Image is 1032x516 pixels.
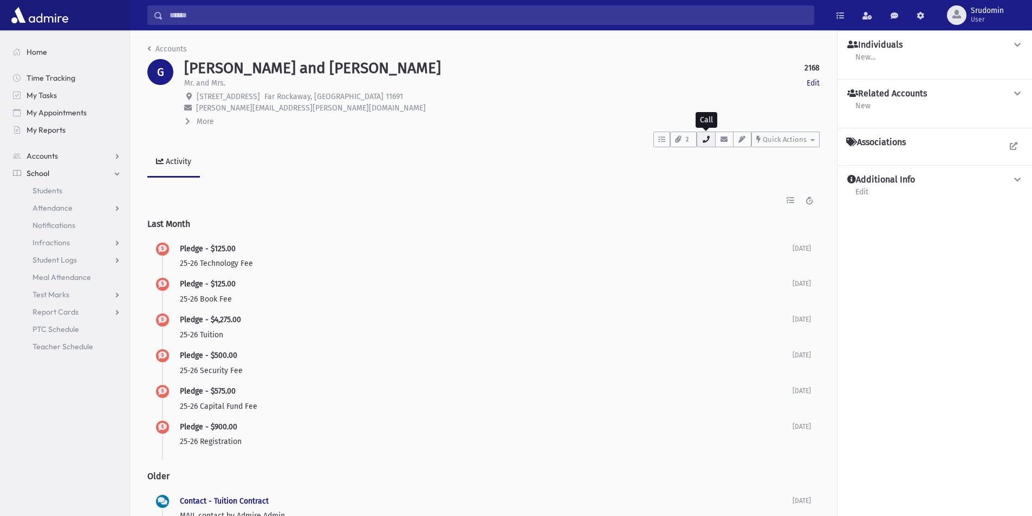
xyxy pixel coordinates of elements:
a: Report Cards [4,303,129,321]
a: Home [4,43,129,61]
a: New... [855,51,876,70]
h4: Individuals [847,40,903,51]
strong: 2168 [804,62,820,74]
span: Report Cards [33,307,79,317]
a: Edit [855,186,869,205]
a: Students [4,182,129,199]
span: Pledge - $575.00 [180,387,236,396]
span: Teacher Schedule [33,342,93,351]
a: My Reports [4,121,129,139]
span: School [27,168,49,178]
nav: breadcrumb [147,43,187,59]
a: Infractions [4,234,129,251]
span: My Reports [27,125,66,135]
span: [DATE] [793,280,811,288]
span: Home [27,47,47,57]
div: Call [696,112,717,128]
span: Pledge - $125.00 [180,244,236,253]
span: User [971,15,1004,24]
a: Teacher Schedule [4,338,129,355]
button: Additional Info [846,174,1023,186]
a: New [855,100,871,119]
a: Test Marks [4,286,129,303]
p: 25-26 Technology Fee [180,258,793,269]
button: 2 [670,132,697,147]
span: Pledge - $900.00 [180,422,237,432]
span: [DATE] [793,245,811,252]
div: G [147,59,173,85]
a: Student Logs [4,251,129,269]
h4: Additional Info [847,174,915,186]
span: [PERSON_NAME][EMAIL_ADDRESS][PERSON_NAME][DOMAIN_NAME] [196,103,426,113]
span: Test Marks [33,290,69,299]
button: Related Accounts [846,88,1023,100]
a: Contact - Tuition Contract [180,497,269,506]
a: Time Tracking [4,69,129,87]
a: Accounts [4,147,129,165]
span: Srudomin [971,6,1004,15]
span: Notifications [33,220,75,230]
a: Edit [807,77,820,89]
span: Accounts [27,151,58,161]
span: Pledge - $500.00 [180,351,237,360]
span: Student Logs [33,255,77,265]
span: My Tasks [27,90,57,100]
button: Quick Actions [751,132,820,147]
h4: Related Accounts [847,88,927,100]
div: Activity [164,157,191,166]
span: Pledge - $125.00 [180,279,236,289]
span: [DATE] [793,423,811,430]
button: Individuals [846,40,1023,51]
span: Far Rockaway, [GEOGRAPHIC_DATA] 11691 [264,92,403,101]
p: 25-26 Book Fee [180,293,793,305]
span: Infractions [33,238,70,247]
span: 2 [683,135,692,145]
span: [DATE] [793,497,811,505]
span: [DATE] [793,387,811,395]
h2: Older [147,462,820,490]
h1: [PERSON_NAME] and [PERSON_NAME] [184,59,441,77]
p: 25-26 Tuition [180,329,793,341]
span: Time Tracking [27,73,75,83]
span: [STREET_ADDRESS] [197,92,260,101]
a: Meal Attendance [4,269,129,286]
span: Meal Attendance [33,272,91,282]
p: 25-26 Capital Fund Fee [180,401,793,412]
span: [DATE] [793,351,811,359]
h4: Associations [846,137,906,148]
a: Notifications [4,217,129,234]
span: PTC Schedule [33,324,79,334]
span: Attendance [33,203,73,213]
span: Students [33,186,62,195]
span: Quick Actions [763,135,807,143]
a: My Appointments [4,104,129,121]
span: My Appointments [27,108,87,117]
h2: Last Month [147,210,820,238]
a: Accounts [147,44,187,54]
a: My Tasks [4,87,129,104]
p: 25-26 Registration [180,436,793,447]
input: Search [163,5,814,25]
button: More [184,116,215,127]
a: Activity [147,147,200,178]
a: PTC Schedule [4,321,129,338]
p: Mr. and Mrs. [184,77,225,89]
p: 25-26 Security Fee [180,365,793,376]
span: Pledge - $4,275.00 [180,315,241,324]
a: School [4,165,129,182]
a: Attendance [4,199,129,217]
span: [DATE] [793,316,811,323]
img: AdmirePro [9,4,71,26]
span: More [197,117,214,126]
